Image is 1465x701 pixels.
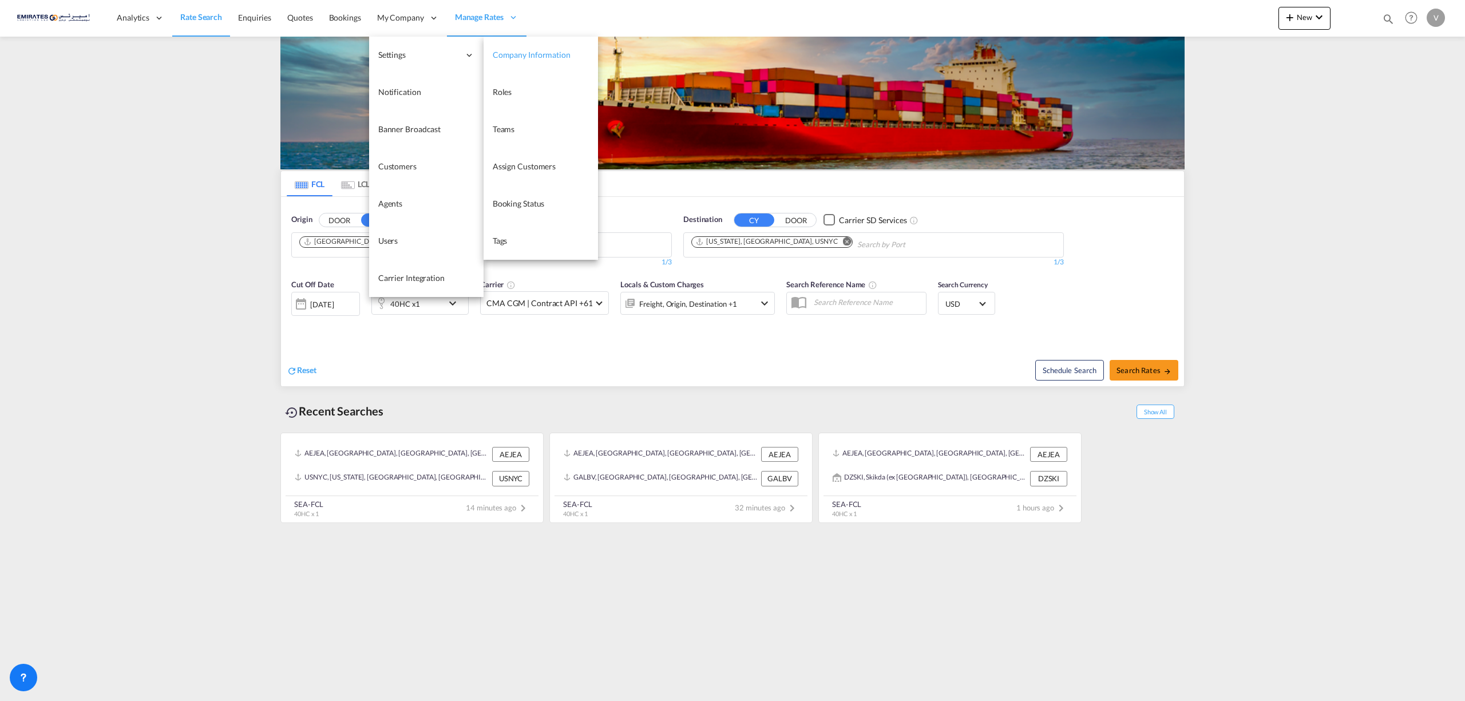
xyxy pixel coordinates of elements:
div: 1/3 [683,258,1064,267]
div: Recent Searches [280,398,388,424]
div: DZSKI [1030,471,1067,486]
md-select: Select Currency: $ USDUnited States Dollar [944,295,989,312]
div: GALBV, Libreville, Gabon, Central Africa, Africa [564,471,758,486]
recent-search-card: AEJEA, [GEOGRAPHIC_DATA], [GEOGRAPHIC_DATA], [GEOGRAPHIC_DATA], [GEOGRAPHIC_DATA] AEJEADZSKI, Ski... [818,433,1082,523]
button: icon-plus 400-fgNewicon-chevron-down [1278,7,1331,30]
md-icon: icon-magnify [1382,13,1395,25]
span: Bookings [329,13,361,22]
a: Banner Broadcast [369,111,484,148]
md-icon: icon-chevron-down [758,296,771,310]
button: CY [734,213,774,227]
div: SEA-FCL [563,499,592,509]
span: Cut Off Date [291,280,334,289]
a: Roles [484,74,598,111]
span: 32 minutes ago [735,503,799,512]
div: USNYC [492,471,529,486]
div: Jebel Ali, AEJEA [303,237,454,247]
span: Search Reference Name [786,280,877,289]
div: icon-magnify [1382,13,1395,30]
a: Assign Customers [484,148,598,185]
button: CY [361,213,401,227]
md-icon: icon-arrow-right [1163,367,1171,375]
md-tab-item: FCL [287,171,332,196]
recent-search-card: AEJEA, [GEOGRAPHIC_DATA], [GEOGRAPHIC_DATA], [GEOGRAPHIC_DATA], [GEOGRAPHIC_DATA] AEJEAUSNYC, [US... [280,433,544,523]
span: 14 minutes ago [466,503,530,512]
button: Search Ratesicon-arrow-right [1110,360,1178,381]
span: Destination [683,214,722,225]
a: Agents [369,185,484,223]
span: Users [378,236,398,245]
button: Note: By default Schedule search will only considerorigin ports, destination ports and cut off da... [1035,360,1104,381]
div: AEJEA [1030,447,1067,462]
md-pagination-wrapper: Use the left and right arrow keys to navigate between tabs [287,171,470,196]
div: AEJEA [492,447,529,462]
md-icon: The selected Trucker/Carrierwill be displayed in the rate results If the rates are from another f... [506,280,516,290]
span: New [1283,13,1326,22]
div: AEJEA, Jebel Ali, United Arab Emirates, Middle East, Middle East [833,447,1027,462]
div: USNYC, New York, NY, United States, North America, Americas [295,471,489,486]
span: 40HC x 1 [294,510,319,517]
button: DOOR [319,213,359,227]
span: Roles [493,87,512,97]
div: Freight Origin Destination Factory Stuffing [639,296,737,312]
div: SEA-FCL [294,499,323,509]
div: AEJEA, Jebel Ali, United Arab Emirates, Middle East, Middle East [564,447,758,462]
div: Carrier SD Services [839,215,907,226]
md-icon: Unchecked: Search for CY (Container Yard) services for all selected carriers.Checked : Search for... [909,216,918,225]
span: Agents [378,199,402,208]
div: AEJEA [761,447,798,462]
span: Search Currency [938,280,988,289]
span: Show All [1137,405,1174,419]
div: Settings [369,37,484,74]
div: [DATE] [291,292,360,316]
md-icon: icon-backup-restore [285,406,299,419]
input: Search Reference Name [808,294,926,311]
a: Booking Status [484,185,598,223]
recent-search-card: AEJEA, [GEOGRAPHIC_DATA], [GEOGRAPHIC_DATA], [GEOGRAPHIC_DATA], [GEOGRAPHIC_DATA] AEJEAGALBV, [GE... [549,433,813,523]
div: V [1427,9,1445,27]
input: Chips input. [857,236,966,254]
span: Carrier Integration [378,273,445,283]
a: Company Information [484,37,598,74]
md-icon: icon-plus 400-fg [1283,10,1297,24]
div: icon-refreshReset [287,365,316,377]
span: Analytics [117,12,149,23]
span: CMA CGM | Contract API +61 [486,298,592,309]
md-chips-wrap: Chips container. Use arrow keys to select chips. [298,233,588,254]
md-icon: icon-chevron-right [516,501,530,515]
div: New York, NY, USNYC [695,237,837,247]
span: USD [945,299,977,309]
div: GALBV [761,471,798,486]
md-icon: icon-chevron-right [785,501,799,515]
div: [DATE] [310,299,334,310]
div: OriginDOOR CY Checkbox No InkUnchecked: Search for CY (Container Yard) services for all selected ... [281,197,1184,386]
span: Rate Search [180,12,222,22]
a: Notification [369,74,484,111]
span: Tags [493,236,508,245]
md-icon: icon-chevron-down [446,296,465,310]
div: Help [1401,8,1427,29]
button: Remove [835,237,852,248]
a: Customers [369,148,484,185]
span: Company Information [493,50,571,60]
div: Press delete to remove this chip. [303,237,457,247]
span: Search Rates [1116,366,1171,375]
md-icon: Your search will be saved by the below given name [868,280,877,290]
md-checkbox: Checkbox No Ink [823,214,907,226]
a: Users [369,223,484,260]
div: DZSKI, Skikda (ex Philippeville), Algeria, Northern Africa, Africa [833,471,1027,486]
div: 40HC x1 [390,296,420,312]
md-icon: icon-chevron-right [1054,501,1068,515]
md-tab-item: LCL [332,171,378,196]
span: 1 hours ago [1016,503,1068,512]
img: LCL+%26+FCL+BACKGROUND.png [280,37,1185,169]
img: c67187802a5a11ec94275b5db69a26e6.png [17,5,94,31]
md-icon: icon-chevron-down [1312,10,1326,24]
md-icon: icon-refresh [287,366,297,376]
div: Freight Origin Destination Factory Stuffingicon-chevron-down [620,292,775,315]
md-chips-wrap: Chips container. Use arrow keys to select chips. [690,233,971,254]
button: DOOR [776,213,816,227]
span: Banner Broadcast [378,124,441,134]
span: Customers [378,161,417,171]
div: AEJEA, Jebel Ali, United Arab Emirates, Middle East, Middle East [295,447,489,462]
